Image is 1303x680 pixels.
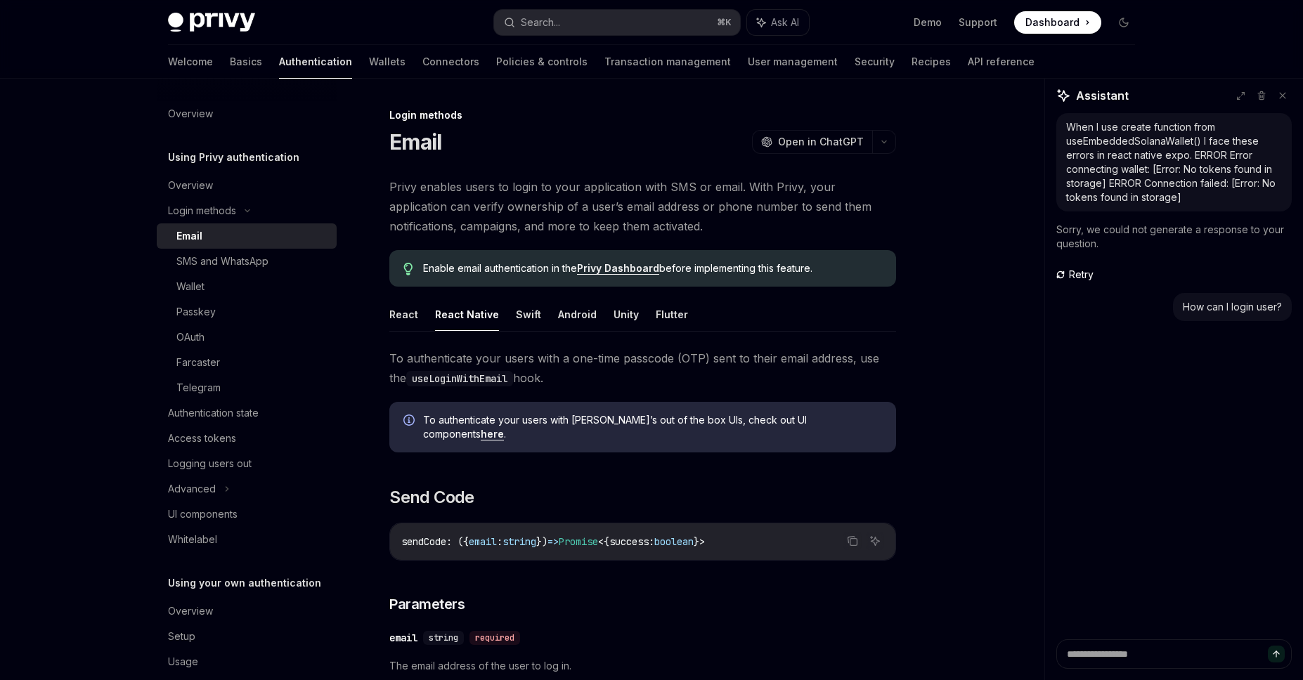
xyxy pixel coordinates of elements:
[1056,268,1096,282] button: Retry
[389,631,417,645] div: email
[168,105,213,122] div: Overview
[748,45,838,79] a: User management
[497,535,503,548] span: :
[654,535,694,548] span: boolean
[469,535,497,548] span: email
[435,298,499,331] button: React Native
[157,299,337,325] a: Passkey
[521,14,560,31] div: Search...
[656,298,688,331] button: Flutter
[717,17,732,28] span: ⌘ K
[389,129,441,155] h1: Email
[157,527,337,552] a: Whitelabel
[403,414,417,429] svg: Info
[1014,11,1101,34] a: Dashboard
[279,45,352,79] a: Authentication
[649,535,654,548] span: :
[558,298,597,331] button: Android
[389,177,896,236] span: Privy enables users to login to your application with SMS or email. With Privy, your application ...
[157,624,337,649] a: Setup
[168,628,195,645] div: Setup
[389,486,474,509] span: Send Code
[429,632,458,643] span: string
[559,535,598,548] span: Promise
[176,329,205,346] div: OAuth
[614,298,639,331] button: Unity
[157,350,337,375] a: Farcaster
[547,535,559,548] span: =>
[752,130,872,154] button: Open in ChatGPT
[369,45,406,79] a: Wallets
[694,535,699,548] span: }
[157,451,337,476] a: Logging users out
[494,10,740,35] button: Search...⌘K
[771,15,799,30] span: Ask AI
[157,649,337,674] a: Usage
[389,594,465,614] span: Parameters
[176,278,205,295] div: Wallet
[496,45,588,79] a: Policies & controls
[1066,120,1282,204] div: When I use create function from useEmbeddedSolanaWallet() I face these errors in react native exp...
[598,535,604,548] span: <
[168,13,255,32] img: dark logo
[914,15,942,30] a: Demo
[1183,300,1282,314] div: How can I login user?
[168,603,213,620] div: Overview
[1268,646,1285,662] button: Send message
[168,506,238,523] div: UI components
[403,263,413,275] svg: Tip
[157,249,337,274] a: SMS and WhatsApp
[389,658,896,674] span: The email address of the user to log in.
[604,535,609,548] span: {
[168,177,213,194] div: Overview
[176,379,221,396] div: Telegram
[389,108,896,122] div: Login methods
[157,325,337,350] a: OAuth
[157,223,337,249] a: Email
[446,535,469,548] span: : ({
[401,535,446,548] span: sendCode
[157,375,337,400] a: Telegram
[176,354,220,371] div: Farcaster
[157,426,337,451] a: Access tokens
[157,502,337,527] a: UI components
[747,10,809,35] button: Ask AI
[959,15,997,30] a: Support
[168,45,213,79] a: Welcome
[157,173,337,198] a: Overview
[536,535,547,548] span: })
[389,348,896,388] span: To authenticate your users with a one-time passcode (OTP) sent to their email address, use the hook.
[168,149,299,166] h5: Using Privy authentication
[406,371,513,386] code: useLoginWithEmail
[843,532,862,550] button: Copy the contents from the code block
[481,428,504,440] a: here
[168,653,198,670] div: Usage
[1076,87,1129,104] span: Assistant
[423,413,882,441] span: To authenticate your users with [PERSON_NAME]’s out of the box UIs, check out UI components .
[168,531,217,548] div: Whitelabel
[699,535,705,548] span: >
[157,400,337,426] a: Authentication state
[423,261,882,275] span: Enable email authentication in the before implementing this feature.
[389,298,418,331] button: React
[168,480,216,497] div: Advanced
[1066,268,1096,282] span: Retry
[157,274,337,299] a: Wallet
[168,202,236,219] div: Login methods
[1025,15,1080,30] span: Dashboard
[778,135,864,149] span: Open in ChatGPT
[176,253,268,270] div: SMS and WhatsApp
[866,532,884,550] button: Ask AI
[230,45,262,79] a: Basics
[1056,223,1284,249] span: Sorry, we could not generate a response to your question.
[1113,11,1135,34] button: Toggle dark mode
[912,45,951,79] a: Recipes
[157,101,337,126] a: Overview
[168,430,236,447] div: Access tokens
[176,228,202,244] div: Email
[176,303,216,320] div: Passkey
[157,599,337,624] a: Overview
[604,45,731,79] a: Transaction management
[968,45,1035,79] a: API reference
[422,45,479,79] a: Connectors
